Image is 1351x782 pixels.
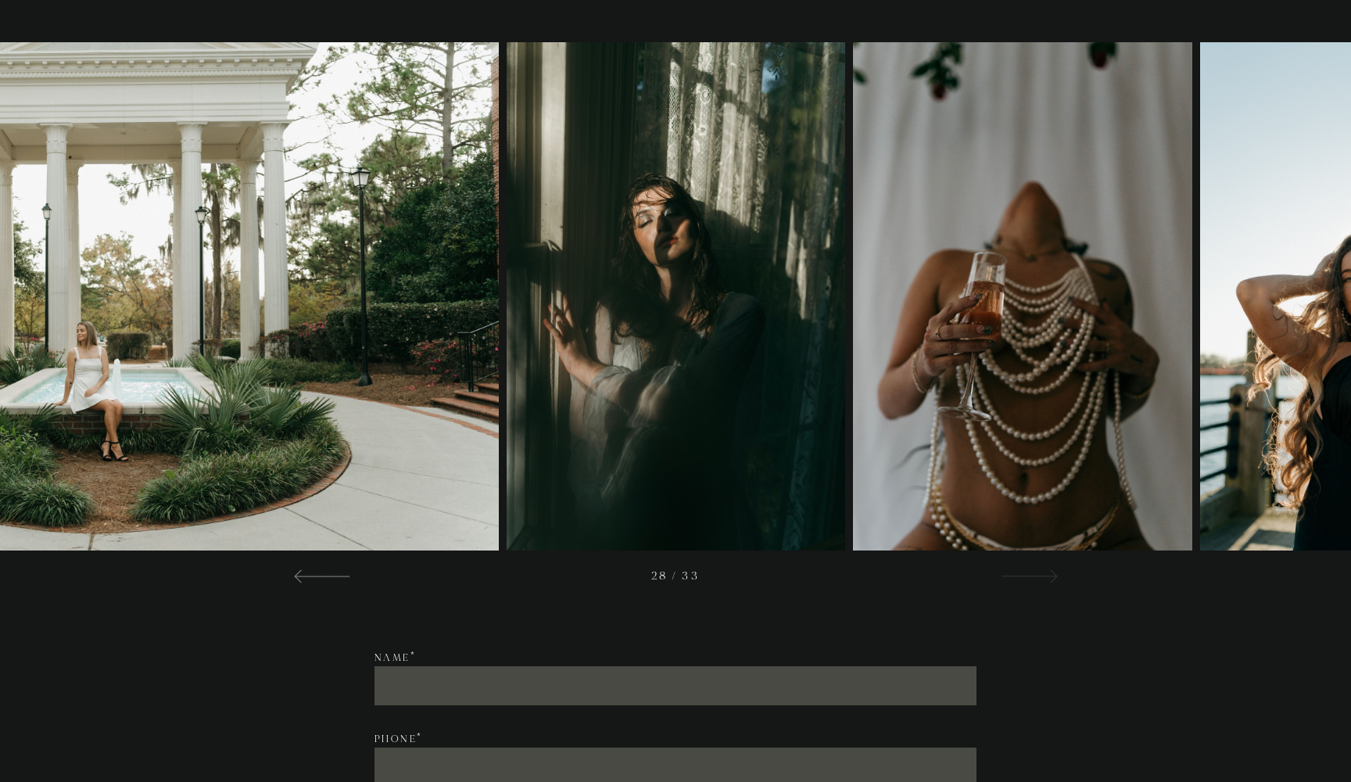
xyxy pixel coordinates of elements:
img: Wilmington NC Wedding Photographer - Unique Collective Imagery [507,42,845,551]
label: Phone [374,733,422,747]
span: 33 [682,569,700,583]
img: Wilmington NC Wedding Photographer - Unique Collective Imagery [853,42,1192,551]
span: 28 [651,569,668,583]
label: Name [374,651,416,665]
span: / [672,569,679,583]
